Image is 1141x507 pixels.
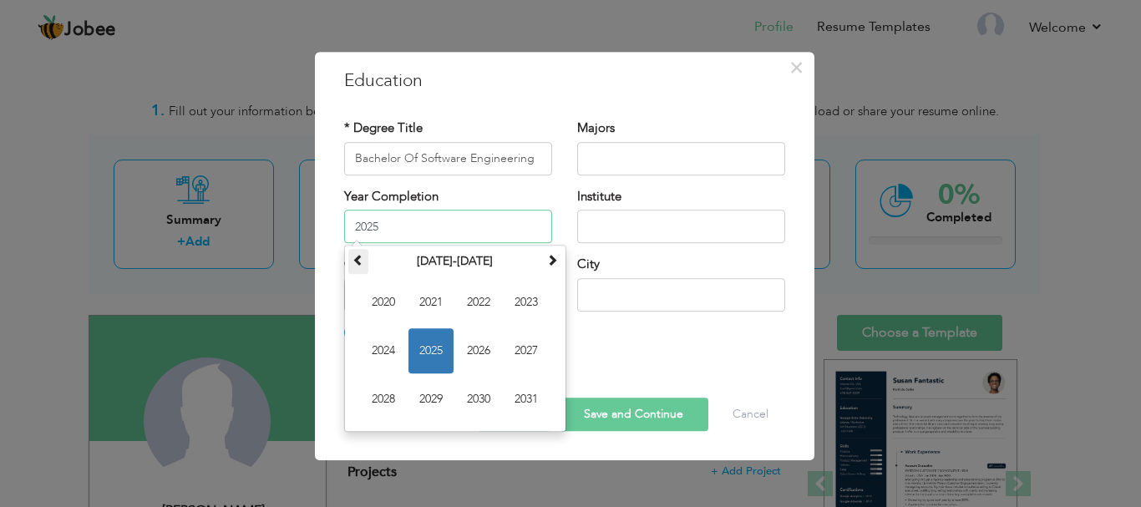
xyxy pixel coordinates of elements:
label: * Degree Title [344,119,423,137]
span: 2023 [504,280,549,325]
span: 2022 [456,280,501,325]
h3: Education [344,68,785,94]
span: 2024 [361,328,406,373]
button: Save and Continue [559,398,708,431]
span: × [789,53,804,83]
span: 2020 [361,280,406,325]
button: Close [783,54,810,81]
button: Cancel [716,398,785,431]
span: 2026 [456,328,501,373]
label: Year Completion [344,188,439,205]
span: Next Decade [546,254,558,266]
th: Select Decade [368,249,542,274]
span: 2021 [408,280,454,325]
span: Previous Decade [352,254,364,266]
span: 2029 [408,377,454,422]
span: 2028 [361,377,406,422]
span: 2027 [504,328,549,373]
label: Institute [577,188,621,205]
span: 2031 [504,377,549,422]
span: 2030 [456,377,501,422]
label: Majors [577,119,615,137]
span: 2025 [408,328,454,373]
label: City [577,256,600,273]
